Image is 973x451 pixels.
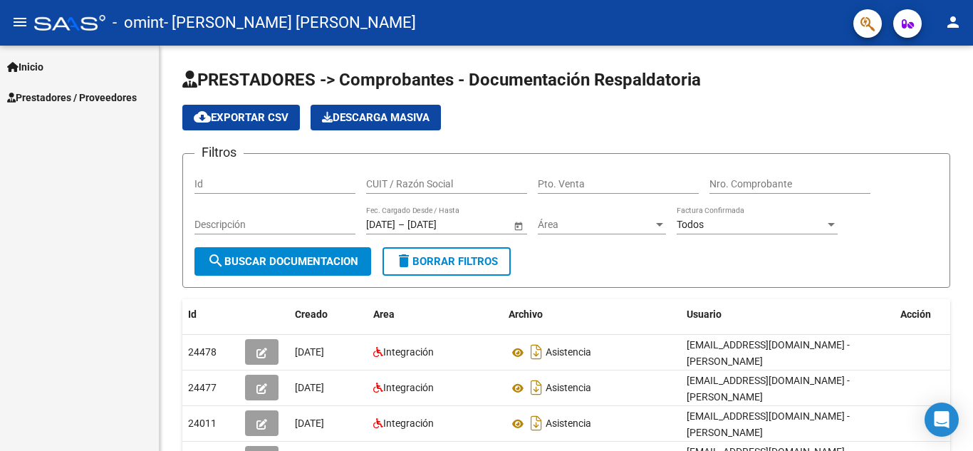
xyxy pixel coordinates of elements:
button: Descarga Masiva [311,105,441,130]
button: Buscar Documentacion [194,247,371,276]
span: 24011 [188,418,217,429]
datatable-header-cell: Creado [289,299,368,330]
span: Creado [295,309,328,320]
datatable-header-cell: Area [368,299,503,330]
span: Buscar Documentacion [207,255,358,268]
span: Prestadores / Proveedores [7,90,137,105]
span: [DATE] [295,382,324,393]
span: Descarga Masiva [322,111,430,124]
span: Archivo [509,309,543,320]
button: Borrar Filtros [383,247,511,276]
mat-icon: delete [395,252,412,269]
i: Descargar documento [527,412,546,435]
button: Exportar CSV [182,105,300,130]
span: 24478 [188,346,217,358]
span: Integración [383,418,434,429]
i: Descargar documento [527,341,546,363]
datatable-header-cell: Usuario [681,299,895,330]
span: - omint [113,7,164,38]
datatable-header-cell: Id [182,299,239,330]
mat-icon: menu [11,14,28,31]
datatable-header-cell: Acción [895,299,966,330]
datatable-header-cell: Archivo [503,299,681,330]
span: Integración [383,346,434,358]
span: - [PERSON_NAME] [PERSON_NAME] [164,7,416,38]
span: [DATE] [295,346,324,358]
i: Descargar documento [527,376,546,399]
span: Área [538,219,653,231]
div: Open Intercom Messenger [925,403,959,437]
span: Integración [383,382,434,393]
span: Acción [900,309,931,320]
mat-icon: cloud_download [194,108,211,125]
span: Asistencia [546,347,591,358]
span: [DATE] [295,418,324,429]
span: – [398,219,405,231]
span: Asistencia [546,418,591,430]
span: Usuario [687,309,722,320]
span: Exportar CSV [194,111,288,124]
span: Asistencia [546,383,591,394]
mat-icon: search [207,252,224,269]
span: Area [373,309,395,320]
span: [EMAIL_ADDRESS][DOMAIN_NAME] - [PERSON_NAME] [687,410,850,438]
app-download-masive: Descarga masiva de comprobantes (adjuntos) [311,105,441,130]
span: Id [188,309,197,320]
input: Fecha fin [407,219,477,231]
mat-icon: person [945,14,962,31]
button: Open calendar [511,218,526,233]
span: Borrar Filtros [395,255,498,268]
input: Fecha inicio [366,219,395,231]
span: 24477 [188,382,217,393]
span: Todos [677,219,704,230]
span: PRESTADORES -> Comprobantes - Documentación Respaldatoria [182,70,701,90]
span: Inicio [7,59,43,75]
span: [EMAIL_ADDRESS][DOMAIN_NAME] - [PERSON_NAME] [687,339,850,367]
span: [EMAIL_ADDRESS][DOMAIN_NAME] - [PERSON_NAME] [687,375,850,403]
h3: Filtros [194,142,244,162]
